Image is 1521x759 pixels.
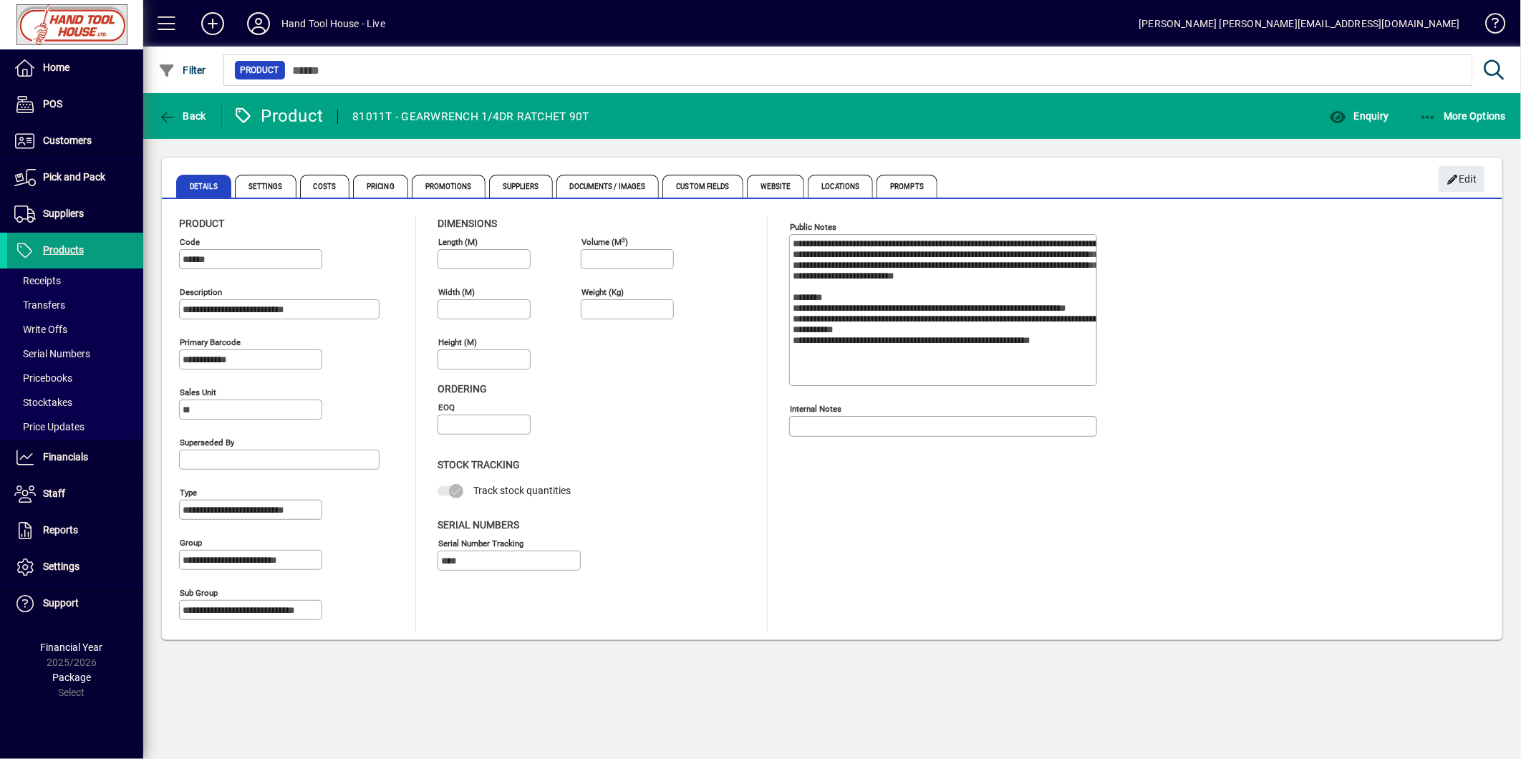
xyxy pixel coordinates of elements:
span: Ordering [438,383,487,395]
span: Details [176,175,231,198]
span: Support [43,597,79,609]
span: Product [179,218,224,229]
a: Receipts [7,269,143,293]
a: Reports [7,513,143,548]
span: Write Offs [14,324,67,335]
span: Serial Numbers [438,519,519,531]
span: Back [158,110,206,122]
a: Write Offs [7,317,143,342]
a: Knowledge Base [1474,3,1503,49]
span: Price Updates [14,421,84,432]
span: Settings [43,561,79,572]
a: Transfers [7,293,143,317]
div: Hand Tool House - Live [281,12,385,35]
div: 81011T - GEARWRENCH 1/4DR RATCHET 90T [352,105,589,128]
span: Dimensions [438,218,497,229]
span: Prompts [877,175,937,198]
mat-label: Type [180,488,197,498]
mat-label: Serial Number tracking [438,538,523,548]
span: Website [747,175,805,198]
span: Promotions [412,175,486,198]
button: Enquiry [1326,103,1392,129]
button: Add [190,11,236,37]
mat-label: Width (m) [438,287,475,297]
span: Suppliers [43,208,84,219]
mat-label: Sub group [180,588,218,598]
button: Profile [236,11,281,37]
span: Receipts [14,275,61,286]
sup: 3 [622,236,625,243]
a: Support [7,586,143,622]
span: Financial Year [41,642,103,653]
mat-label: Public Notes [790,222,836,232]
div: Product [233,105,324,127]
mat-label: Primary barcode [180,337,241,347]
span: Edit [1447,168,1477,191]
a: Suppliers [7,196,143,232]
a: Price Updates [7,415,143,439]
span: More Options [1419,110,1507,122]
mat-label: Superseded by [180,437,234,448]
span: POS [43,98,62,110]
span: Documents / Images [556,175,660,198]
mat-label: Internal Notes [790,404,841,414]
mat-label: Group [180,538,202,548]
mat-label: Weight (Kg) [581,287,624,297]
span: Product [241,63,279,77]
span: Track stock quantities [473,485,571,496]
mat-label: Height (m) [438,337,477,347]
span: Stocktakes [14,397,72,408]
span: Locations [808,175,873,198]
app-page-header-button: Back [143,103,222,129]
span: Stock Tracking [438,459,520,470]
span: Reports [43,524,78,536]
button: More Options [1416,103,1510,129]
a: Home [7,50,143,86]
span: Products [43,244,84,256]
mat-label: Volume (m ) [581,237,628,247]
span: Enquiry [1329,110,1389,122]
a: Financials [7,440,143,475]
a: Pricebooks [7,366,143,390]
span: Serial Numbers [14,348,90,359]
mat-label: Sales unit [180,387,216,397]
button: Edit [1439,166,1484,192]
span: Home [43,62,69,73]
div: [PERSON_NAME] [PERSON_NAME][EMAIL_ADDRESS][DOMAIN_NAME] [1139,12,1460,35]
span: Pricing [353,175,408,198]
a: Stocktakes [7,390,143,415]
span: Suppliers [489,175,553,198]
span: Transfers [14,299,65,311]
mat-label: Code [180,237,200,247]
mat-label: Description [180,287,222,297]
mat-label: Length (m) [438,237,478,247]
span: Filter [158,64,206,76]
span: Custom Fields [662,175,743,198]
mat-label: EOQ [438,402,455,412]
button: Back [155,103,210,129]
a: POS [7,87,143,122]
span: Pick and Pack [43,171,105,183]
span: Costs [300,175,350,198]
button: Filter [155,57,210,83]
a: Serial Numbers [7,342,143,366]
span: Settings [235,175,296,198]
a: Staff [7,476,143,512]
a: Customers [7,123,143,159]
span: Customers [43,135,92,146]
span: Staff [43,488,65,499]
span: Financials [43,451,88,463]
a: Settings [7,549,143,585]
a: Pick and Pack [7,160,143,195]
span: Package [52,672,91,683]
span: Pricebooks [14,372,72,384]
